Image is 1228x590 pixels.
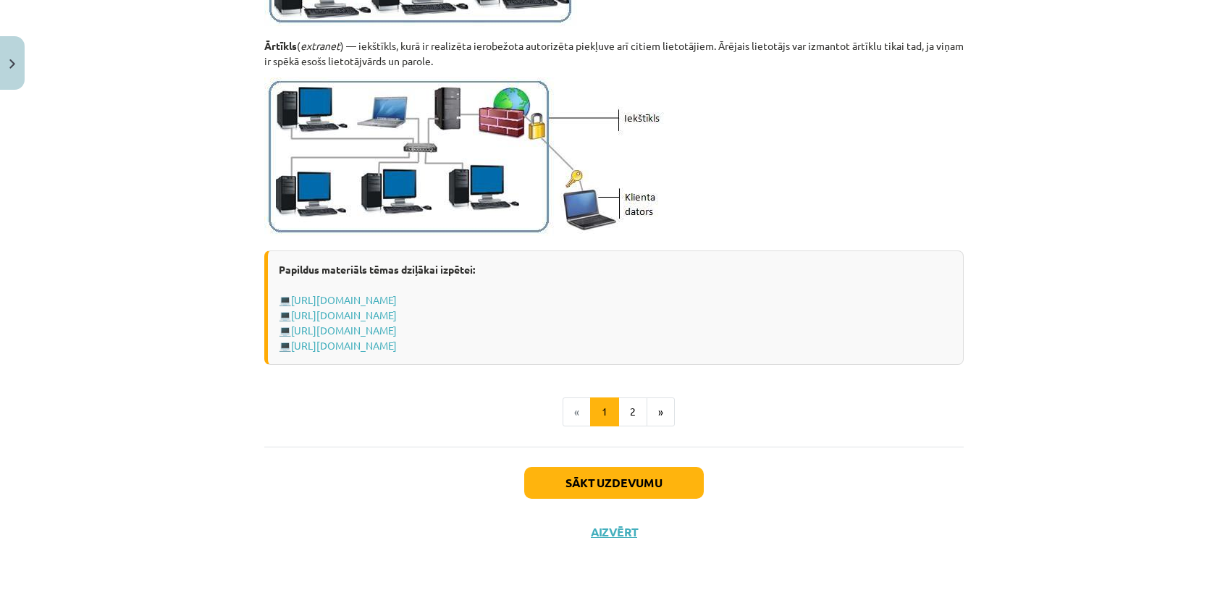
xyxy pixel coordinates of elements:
[586,525,642,539] button: Aizvērt
[264,39,297,52] strong: Ārtīkls
[264,397,964,426] nav: Page navigation example
[264,38,964,69] p: ( ) — iekštīkls, kurā ir realizēta ierobežota autorizēta piekļuve arī citiem lietotājiem. Ārējais...
[291,324,397,337] a: [URL][DOMAIN_NAME]
[291,293,397,306] a: [URL][DOMAIN_NAME]
[291,339,397,352] a: [URL][DOMAIN_NAME]
[524,467,704,499] button: Sākt uzdevumu
[647,397,675,426] button: »
[590,397,619,426] button: 1
[291,308,397,321] a: [URL][DOMAIN_NAME]
[9,59,15,69] img: icon-close-lesson-0947bae3869378f0d4975bcd49f059093ad1ed9edebbc8119c70593378902aed.svg
[279,263,475,276] strong: Papildus materiāls tēmas dziļākai izpētei:
[618,397,647,426] button: 2
[264,250,964,365] div: 💻 💻 💻 💻
[300,39,340,52] em: extranet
